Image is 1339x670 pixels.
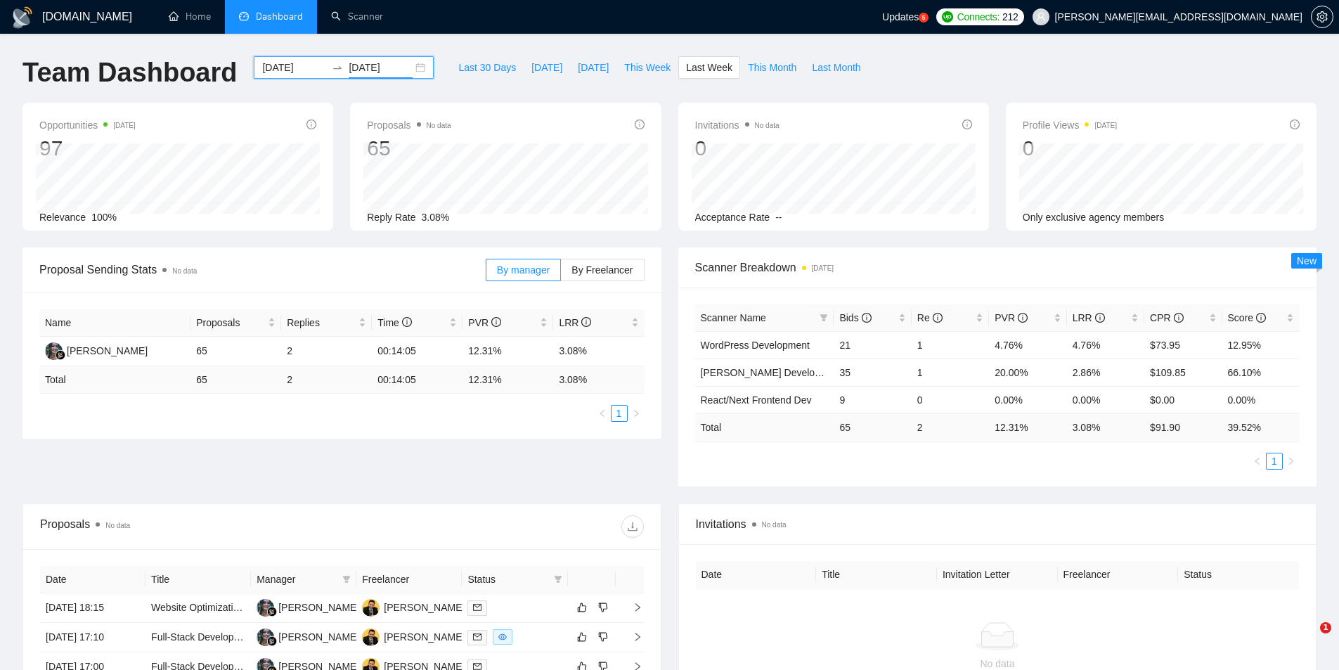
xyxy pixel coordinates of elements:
[145,623,251,652] td: Full-Stack Developer/Team for AI-Driven Crypto Trading Platform
[1249,453,1266,470] li: Previous Page
[839,312,871,323] span: Bids
[989,386,1066,413] td: 0.00%
[257,629,274,646] img: RS
[594,405,611,422] button: left
[616,56,678,79] button: This Week
[422,212,450,223] span: 3.08%
[1267,453,1282,469] a: 1
[251,566,356,593] th: Manager
[1222,331,1300,359] td: 12.95%
[553,366,644,394] td: 3.08 %
[611,405,628,422] li: 1
[695,117,780,134] span: Invitations
[349,60,413,75] input: End date
[621,515,644,538] button: download
[339,569,354,590] span: filter
[473,603,481,612] span: mail
[1058,561,1179,588] th: Freelancer
[632,409,640,418] span: right
[1222,359,1300,386] td: 66.10%
[40,623,145,652] td: [DATE] 17:10
[701,367,843,378] a: [PERSON_NAME] Development
[262,60,326,75] input: Start date
[1320,622,1331,633] span: 1
[882,11,919,22] span: Updates
[553,337,644,366] td: 3.08%
[1249,453,1266,470] button: left
[362,629,380,646] img: PP
[989,413,1066,441] td: 12.31 %
[551,569,565,590] span: filter
[1174,313,1184,323] span: info-circle
[595,599,612,616] button: dislike
[621,632,642,642] span: right
[1023,212,1165,223] span: Only exclusive agency members
[491,317,501,327] span: info-circle
[367,117,451,134] span: Proposals
[559,317,591,328] span: LRR
[151,631,433,643] a: Full-Stack Developer/Team for AI-Driven Crypto Trading Platform
[812,60,860,75] span: Last Month
[467,572,548,587] span: Status
[267,636,277,646] img: gigradar-bm.png
[995,312,1028,323] span: PVR
[278,600,359,615] div: [PERSON_NAME]
[1094,122,1116,129] time: [DATE]
[39,212,86,223] span: Relevance
[332,62,343,73] span: to
[804,56,868,79] button: Last Month
[39,117,136,134] span: Opportunities
[1095,313,1105,323] span: info-circle
[451,56,524,79] button: Last 30 Days
[696,561,817,588] th: Date
[281,366,372,394] td: 2
[820,314,828,322] span: filter
[748,60,796,75] span: This Month
[594,405,611,422] li: Previous Page
[190,309,281,337] th: Proposals
[1311,6,1333,28] button: setting
[239,11,249,21] span: dashboard
[145,566,251,593] th: Title
[257,572,337,587] span: Manager
[367,135,451,162] div: 65
[1222,386,1300,413] td: 0.00%
[1178,561,1299,588] th: Status
[39,261,486,278] span: Proposal Sending Stats
[287,315,356,330] span: Replies
[1067,331,1144,359] td: 4.76%
[257,631,359,642] a: RS[PERSON_NAME]
[91,212,117,223] span: 100%
[622,521,643,532] span: download
[11,6,34,29] img: logo
[1018,313,1028,323] span: info-circle
[834,413,911,441] td: 65
[497,264,550,276] span: By manager
[473,633,481,641] span: mail
[571,264,633,276] span: By Freelancer
[196,315,265,330] span: Proposals
[56,350,65,360] img: gigradar-bm.png
[812,264,834,272] time: [DATE]
[933,313,943,323] span: info-circle
[595,629,612,645] button: dislike
[172,267,197,275] span: No data
[1291,622,1325,656] iframe: Intercom live chat
[267,607,277,617] img: gigradar-bm.png
[22,56,237,89] h1: Team Dashboard
[45,344,148,356] a: RS[PERSON_NAME]
[384,600,500,615] div: [PERSON_NAME] Punjabi
[1144,359,1222,386] td: $109.85
[40,566,145,593] th: Date
[190,337,281,366] td: 65
[834,359,911,386] td: 35
[598,602,608,613] span: dislike
[701,394,812,406] a: React/Next Frontend Dev
[834,331,911,359] td: 21
[862,313,872,323] span: info-circle
[1144,331,1222,359] td: $73.95
[145,593,251,623] td: Website Optimization & Migration to WordPress
[686,60,732,75] span: Last Week
[1290,120,1300,129] span: info-circle
[256,11,303,22] span: Dashboard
